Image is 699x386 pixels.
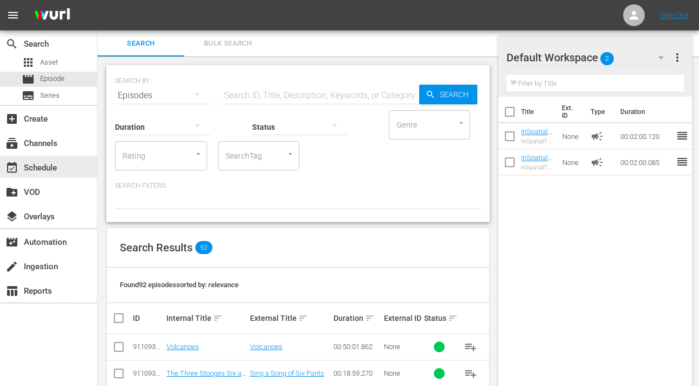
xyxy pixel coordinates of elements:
span: sort [448,313,458,323]
th: Type [584,97,614,127]
a: InSpatialTVAdSlate2 [521,128,553,144]
span: Search Results [120,241,193,254]
span: Reports [5,284,18,298]
div: Internal Title [166,312,247,325]
a: The Three Stooges Six a Song of Six Pants S1 Ep 4 [166,369,246,385]
th: Duration [614,97,679,127]
div: None [384,343,421,351]
span: Search [435,85,477,104]
button: Search [419,85,477,104]
div: External ID [384,314,421,322]
span: Asset [40,57,58,68]
span: Series [22,89,35,102]
div: Status [424,312,454,325]
div: Duration [334,312,381,325]
span: Episode [40,73,65,84]
span: more_vert [671,51,684,64]
div: Default Workspace [506,42,674,73]
div: 91109354 [133,343,163,351]
button: playlist_add [458,334,484,360]
span: reorder [676,129,689,142]
a: Sing a Song of Six Pants [250,369,324,377]
span: Schedule [5,161,18,174]
div: 00:50:01.862 [334,343,381,351]
td: 00:02:00.085 [616,149,676,175]
div: 00:18:59.270 [334,369,381,377]
button: Open [456,118,466,128]
span: 2 [600,47,614,70]
th: Title [521,97,555,127]
span: VOD [5,186,18,199]
div: ID [133,314,163,322]
span: reorder [676,155,689,168]
span: Found 92 episodes sorted by: relevance [120,281,239,289]
td: None [558,123,586,149]
span: Series [40,90,60,101]
span: Ad [591,130,604,143]
div: External Title [250,312,330,325]
span: Search [5,37,18,50]
td: 00:02:00.120 [616,123,676,149]
a: Volcanoes [250,343,283,351]
span: 92 [195,241,213,254]
a: InSpatialTVAdSlate1 [521,154,553,170]
span: menu [7,9,20,22]
span: sort [365,313,375,323]
button: Open [193,149,203,159]
span: Channels [5,137,18,150]
div: InSpatialTVAdSlate1 [521,164,554,171]
p: Search Filters: [115,181,481,191]
a: Sign Out [660,11,689,20]
span: Search [104,37,178,50]
div: Episodes [115,80,210,111]
td: None [558,149,586,175]
span: sort [298,313,308,323]
span: Ingestion [5,260,18,273]
div: InSpatialTVAdSlate2 [521,138,554,145]
div: None [384,369,421,377]
span: Asset [22,56,35,69]
span: playlist_add [464,340,477,353]
span: sort [213,313,223,323]
a: Volcanoes [166,343,199,351]
span: Automation [5,236,18,249]
span: Episode [22,73,35,86]
img: ans4CAIJ8jUAAAAAAAAAAAAAAAAAAAAAAAAgQb4GAAAAAAAAAAAAAAAAAAAAAAAAJMjXAAAAAAAAAAAAAAAAAAAAAAAAgAT5G... [26,3,78,28]
button: more_vert [671,45,684,71]
span: Ad [591,156,604,169]
span: playlist_add [464,367,477,380]
span: Overlays [5,210,18,223]
span: Bulk Search [191,37,265,50]
div: 91109353 [133,369,163,377]
span: Create [5,112,18,125]
button: Open [285,149,296,159]
th: Ext. ID [555,97,584,127]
